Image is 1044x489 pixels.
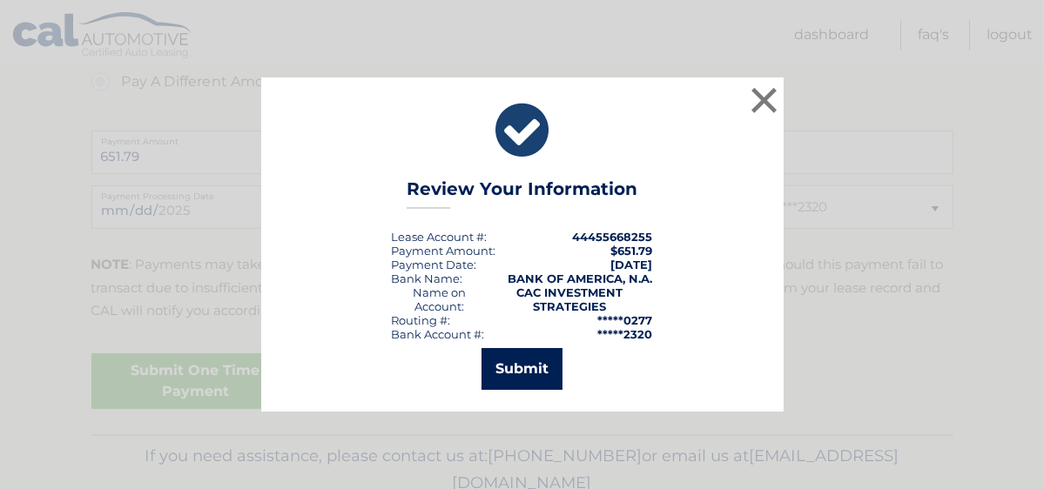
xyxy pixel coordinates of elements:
[392,258,477,271] div: :
[392,230,488,244] div: Lease Account #:
[482,348,562,390] button: Submit
[407,178,637,209] h3: Review Your Information
[392,244,496,258] div: Payment Amount:
[611,258,653,271] span: [DATE]
[392,313,451,327] div: Routing #:
[392,271,463,285] div: Bank Name:
[392,285,488,313] div: Name on Account:
[392,258,475,271] span: Payment Date
[573,230,653,244] strong: 44455668255
[747,83,782,117] button: ×
[516,285,623,313] strong: CAC INVESTMENT STRATEGIES
[509,271,653,285] strong: BANK OF AMERICA, N.A.
[392,327,485,341] div: Bank Account #:
[611,244,653,258] span: $651.79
